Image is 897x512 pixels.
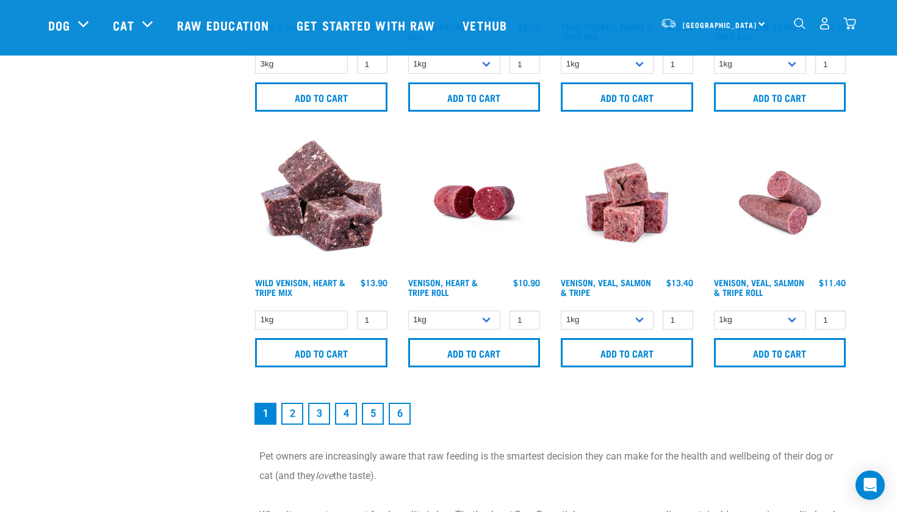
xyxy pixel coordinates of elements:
a: Vethub [450,1,522,49]
img: home-icon@2x.png [843,17,856,30]
input: 1 [663,55,693,74]
a: Goto page 5 [362,403,384,425]
span: [GEOGRAPHIC_DATA] [683,23,757,27]
img: 1171 Venison Heart Tripe Mix 01 [252,134,391,272]
input: 1 [510,311,540,330]
div: $13.90 [361,278,387,287]
input: 1 [510,55,540,74]
img: Venison Veal Salmon Tripe 1651 [711,134,849,272]
input: Add to cart [255,338,387,367]
input: 1 [357,311,387,330]
input: Add to cart [714,82,846,112]
a: Goto page 4 [335,403,357,425]
a: Raw Education [165,1,284,49]
input: Add to cart [714,338,846,367]
a: Dog [48,16,70,34]
input: Add to cart [561,338,693,367]
input: Add to cart [255,82,387,112]
a: Venison, Heart & Tripe Roll [408,280,478,294]
div: $11.40 [819,278,846,287]
img: user.png [818,17,831,30]
input: 1 [815,55,846,74]
p: Pet owners are increasingly aware that raw feeding is the smartest decision they can make for the... [259,447,841,486]
a: Get started with Raw [284,1,450,49]
input: Add to cart [408,82,541,112]
div: $13.40 [666,278,693,287]
input: Add to cart [561,82,693,112]
div: $10.90 [513,278,540,287]
img: van-moving.png [660,18,677,29]
input: 1 [663,311,693,330]
em: love [315,470,333,481]
img: Raw Essentials Venison Heart & Tripe Hypoallergenic Raw Pet Food Bulk Roll Unwrapped [405,134,544,272]
input: 1 [357,55,387,74]
a: Venison, Veal, Salmon & Tripe Roll [714,280,804,294]
a: Wild Venison, Heart & Tripe Mix [255,280,345,294]
a: Page 1 [254,403,276,425]
input: Add to cart [408,338,541,367]
a: Cat [113,16,134,34]
a: Goto page 2 [281,403,303,425]
nav: pagination [252,400,849,427]
img: Venison Veal Salmon Tripe 1621 [558,134,696,272]
input: 1 [815,311,846,330]
a: Goto page 3 [308,403,330,425]
a: Goto page 6 [389,403,411,425]
img: home-icon-1@2x.png [794,18,805,29]
div: Open Intercom Messenger [856,471,885,500]
a: Venison, Veal, Salmon & Tripe [561,280,651,294]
